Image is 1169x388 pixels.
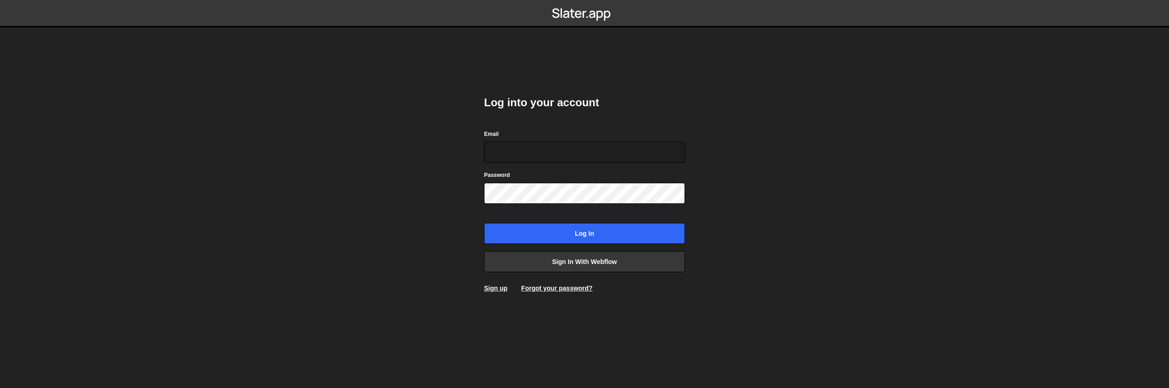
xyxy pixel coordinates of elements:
label: Password [484,171,510,180]
a: Forgot your password? [521,285,592,292]
label: Email [484,129,499,139]
a: Sign up [484,285,507,292]
input: Log in [484,223,685,244]
h2: Log into your account [484,95,685,110]
a: Sign in with Webflow [484,251,685,272]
